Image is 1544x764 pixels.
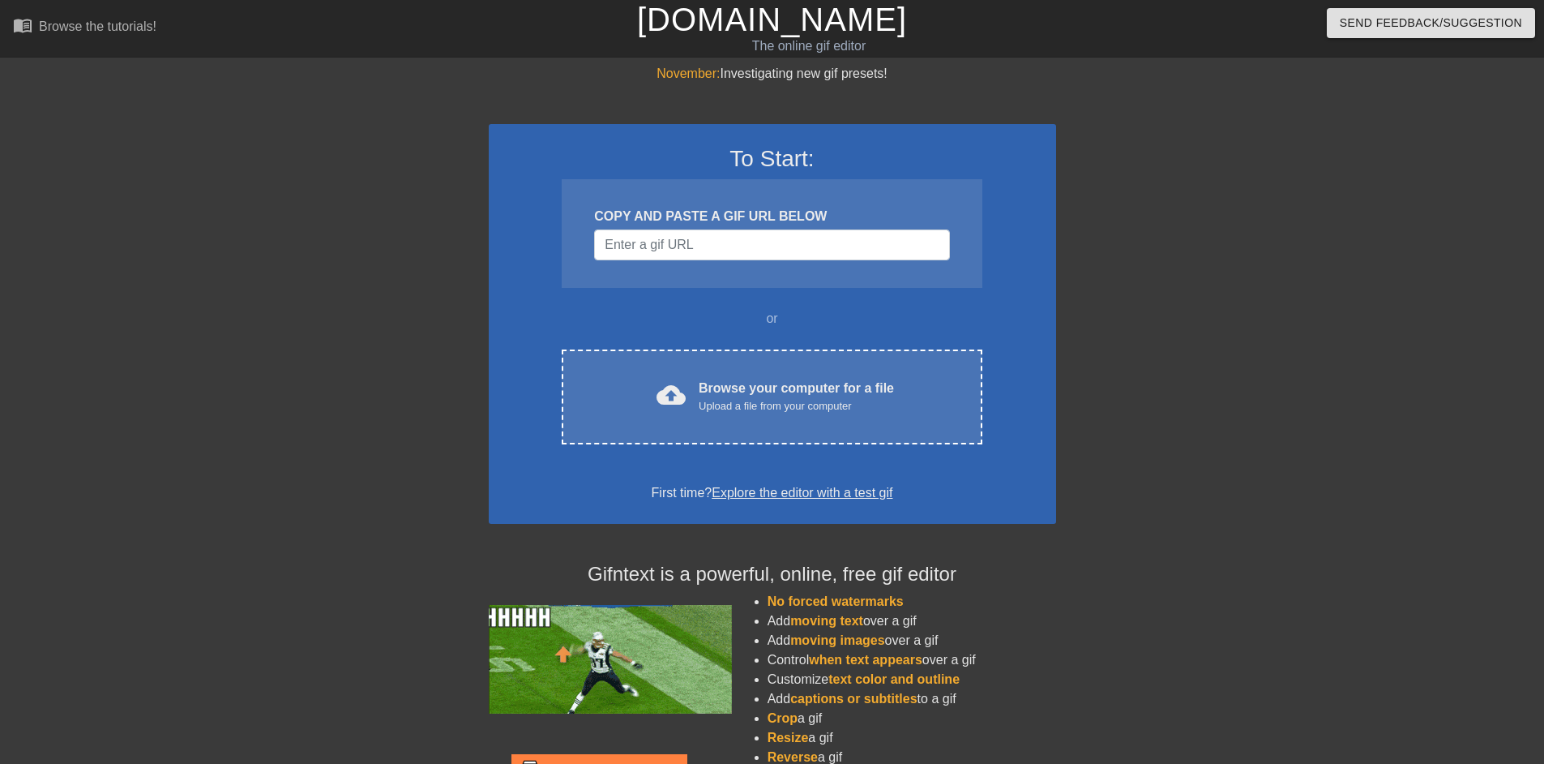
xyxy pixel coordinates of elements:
[594,207,949,226] div: COPY AND PASTE A GIF URL BELOW
[768,670,1056,689] li: Customize
[768,650,1056,670] li: Control over a gif
[768,711,798,725] span: Crop
[712,486,892,500] a: Explore the editor with a test gif
[13,15,156,41] a: Browse the tutorials!
[768,750,818,764] span: Reverse
[510,145,1035,173] h3: To Start:
[657,67,720,80] span: November:
[594,230,949,260] input: Username
[523,36,1095,56] div: The online gif editor
[699,398,894,414] div: Upload a file from your computer
[768,709,1056,728] li: a gif
[768,612,1056,631] li: Add over a gif
[768,728,1056,748] li: a gif
[828,672,960,686] span: text color and outline
[637,2,907,37] a: [DOMAIN_NAME]
[39,19,156,33] div: Browse the tutorials!
[489,605,732,714] img: football_small.gif
[790,614,863,628] span: moving text
[489,64,1056,84] div: Investigating new gif presets!
[1327,8,1535,38] button: Send Feedback/Suggestion
[657,380,686,410] span: cloud_upload
[768,631,1056,650] li: Add over a gif
[1340,13,1522,33] span: Send Feedback/Suggestion
[768,731,809,745] span: Resize
[790,633,884,647] span: moving images
[13,15,32,35] span: menu_book
[510,483,1035,503] div: First time?
[489,563,1056,586] h4: Gifntext is a powerful, online, free gif editor
[768,594,904,608] span: No forced watermarks
[809,653,922,667] span: when text appears
[790,692,917,706] span: captions or subtitles
[531,309,1014,328] div: or
[699,379,894,414] div: Browse your computer for a file
[768,689,1056,709] li: Add to a gif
